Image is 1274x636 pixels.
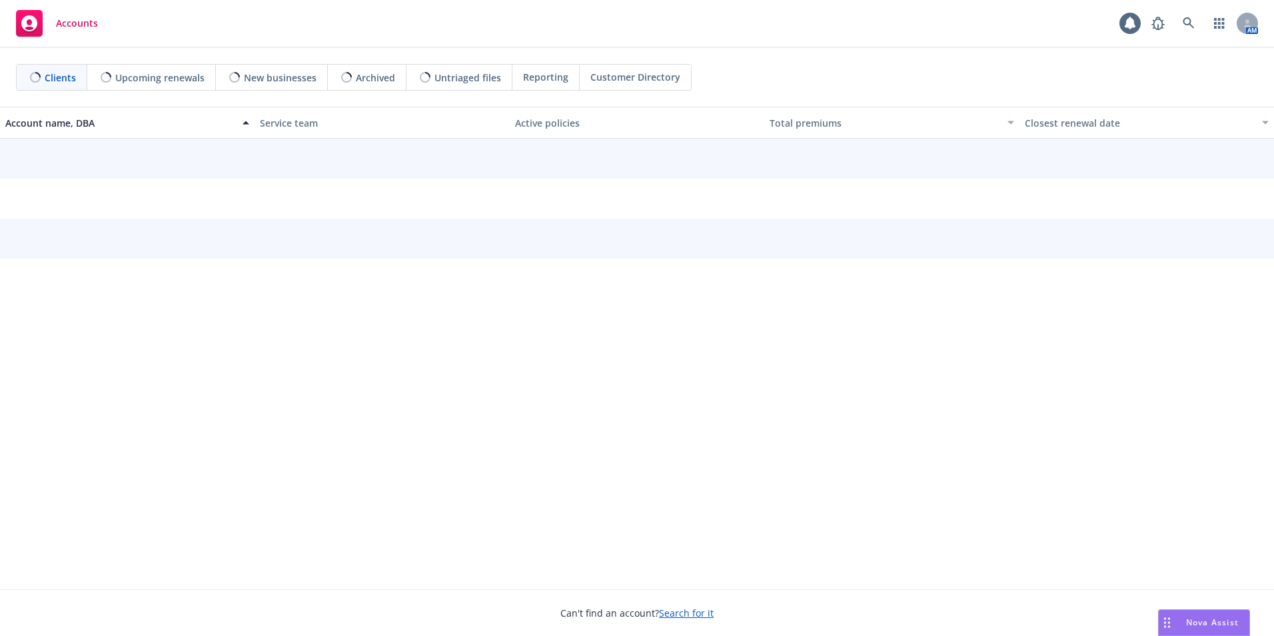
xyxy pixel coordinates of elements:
span: Nova Assist [1186,617,1239,628]
span: Reporting [523,70,568,84]
button: Active policies [510,107,764,139]
span: Clients [45,71,76,85]
a: Search [1175,10,1202,37]
a: Report a Bug [1145,10,1171,37]
span: Untriaged files [434,71,501,85]
a: Search for it [659,607,714,619]
span: Accounts [56,18,98,29]
div: Total premiums [770,116,999,130]
button: Service team [255,107,509,139]
span: Upcoming renewals [115,71,205,85]
div: Active policies [515,116,759,130]
div: Closest renewal date [1025,116,1254,130]
a: Accounts [11,5,103,42]
div: Account name, DBA [5,116,235,130]
button: Total premiums [764,107,1019,139]
button: Closest renewal date [1019,107,1274,139]
div: Service team [260,116,504,130]
span: Can't find an account? [560,606,714,620]
span: Customer Directory [590,70,680,84]
button: Nova Assist [1158,609,1250,636]
span: New businesses [244,71,317,85]
a: Switch app [1206,10,1233,37]
div: Drag to move [1159,610,1175,635]
span: Archived [356,71,395,85]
